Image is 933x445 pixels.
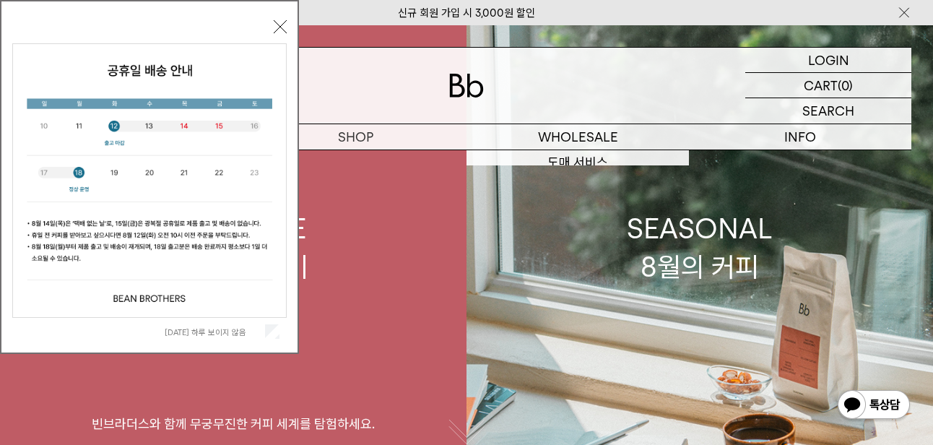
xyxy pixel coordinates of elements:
[244,124,466,150] a: SHOP
[808,48,849,72] p: LOGIN
[627,209,773,286] div: SEASONAL 8월의 커피
[398,7,535,20] a: 신규 회원 가입 시 3,000원 할인
[274,20,287,33] button: 닫기
[466,124,689,150] p: WHOLESALE
[689,124,911,150] p: INFO
[836,389,911,423] img: 카카오톡 채널 1:1 채팅 버튼
[13,44,286,317] img: cb63d4bbb2e6550c365f227fdc69b27f_113810.jpg
[745,73,911,98] a: CART (0)
[838,73,853,98] p: (0)
[165,327,262,337] label: [DATE] 하루 보이지 않음
[745,48,911,73] a: LOGIN
[802,98,854,124] p: SEARCH
[449,74,484,98] img: 로고
[466,150,689,175] a: 도매 서비스
[804,73,838,98] p: CART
